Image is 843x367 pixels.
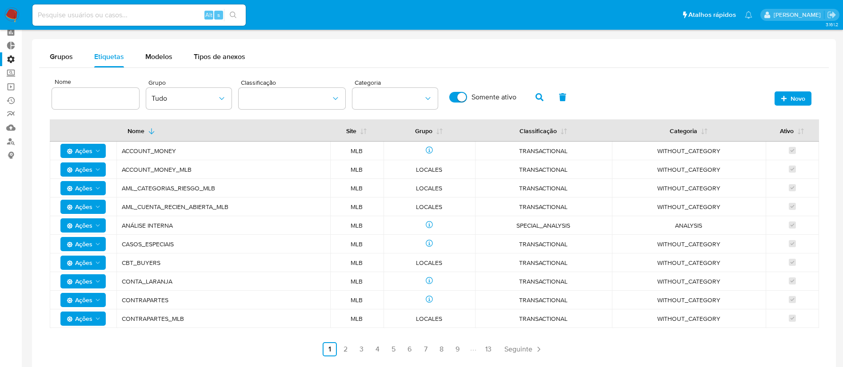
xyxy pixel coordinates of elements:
span: Atalhos rápidos [688,10,736,20]
span: 3.161.2 [826,21,839,28]
p: adriano.brito@mercadolivre.com [774,11,824,19]
a: Sair [827,10,836,20]
span: Alt [205,11,212,19]
input: Pesquise usuários ou casos... [32,9,246,21]
button: search-icon [224,9,242,21]
a: Notificações [745,11,752,19]
span: s [217,11,220,19]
